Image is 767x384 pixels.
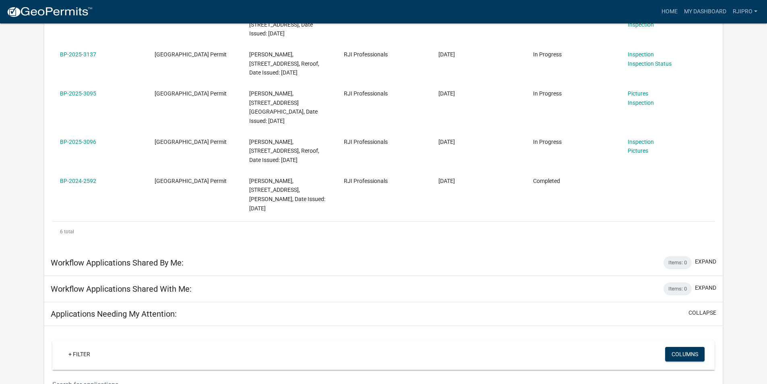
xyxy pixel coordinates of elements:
span: RJI Professionals [344,178,388,184]
button: Columns [665,347,705,361]
a: Pictures [628,90,648,97]
a: BP-2024-2592 [60,178,96,184]
a: RJIPRO [730,4,761,19]
span: In Progress [533,90,562,97]
span: 05/12/2025 [438,51,455,58]
h5: Workflow Applications Shared With Me: [51,284,192,294]
span: RJI Professionals [344,51,388,58]
a: Inspection [628,51,654,58]
span: 02/16/2024 [438,178,455,184]
span: JONATHON NICHOL, 9669 285TH AVE NE, Reroof, Date Issued: 04/16/2025 [249,139,319,164]
span: Jason Merrifield, 2844 Long Lake Dr NW, Reside, Date Issued: 05/22/2025 [249,12,313,37]
span: RJI Professionals [344,90,388,97]
div: Items: 0 [664,282,692,295]
a: Inspection Status [628,60,672,67]
span: JONATHON NICHOL, 9669 285TH AVE NE, Reside, Date Issued: 04/16/2025 [249,90,318,124]
span: DANIEL D SMITH, 7276 281ST AVE NE, Reroof, Date Issued: 02/08/2024 [249,178,325,212]
span: Completed [533,178,560,184]
span: In Progress [533,139,562,145]
a: + Filter [62,347,97,361]
a: My Dashboard [681,4,730,19]
a: BP-2025-3096 [60,139,96,145]
a: Inspection [628,100,654,106]
a: Pictures [628,147,648,154]
a: BP-2025-3137 [60,51,96,58]
button: expand [695,284,716,292]
span: RJI Professionals [344,139,388,145]
span: Isanti County Building Permit [155,51,227,58]
span: Isanti County Building Permit [155,139,227,145]
span: JORGE PERALES, 28753 NOTRE DAME ST NE, Reroof, Date Issued: 05/13/2025 [249,51,319,76]
span: 04/15/2025 [438,139,455,145]
span: 04/15/2025 [438,90,455,97]
span: Isanti County Building Permit [155,90,227,97]
a: Home [658,4,681,19]
span: Isanti County Building Permit [155,178,227,184]
button: collapse [688,309,716,317]
h5: Applications Needing My Attention: [51,309,177,319]
span: In Progress [533,51,562,58]
button: expand [695,257,716,266]
a: Inspection [628,139,654,145]
div: 6 total [52,222,715,242]
h5: Workflow Applications Shared By Me: [51,258,184,268]
div: Items: 0 [664,256,692,269]
a: BP-2025-3095 [60,90,96,97]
